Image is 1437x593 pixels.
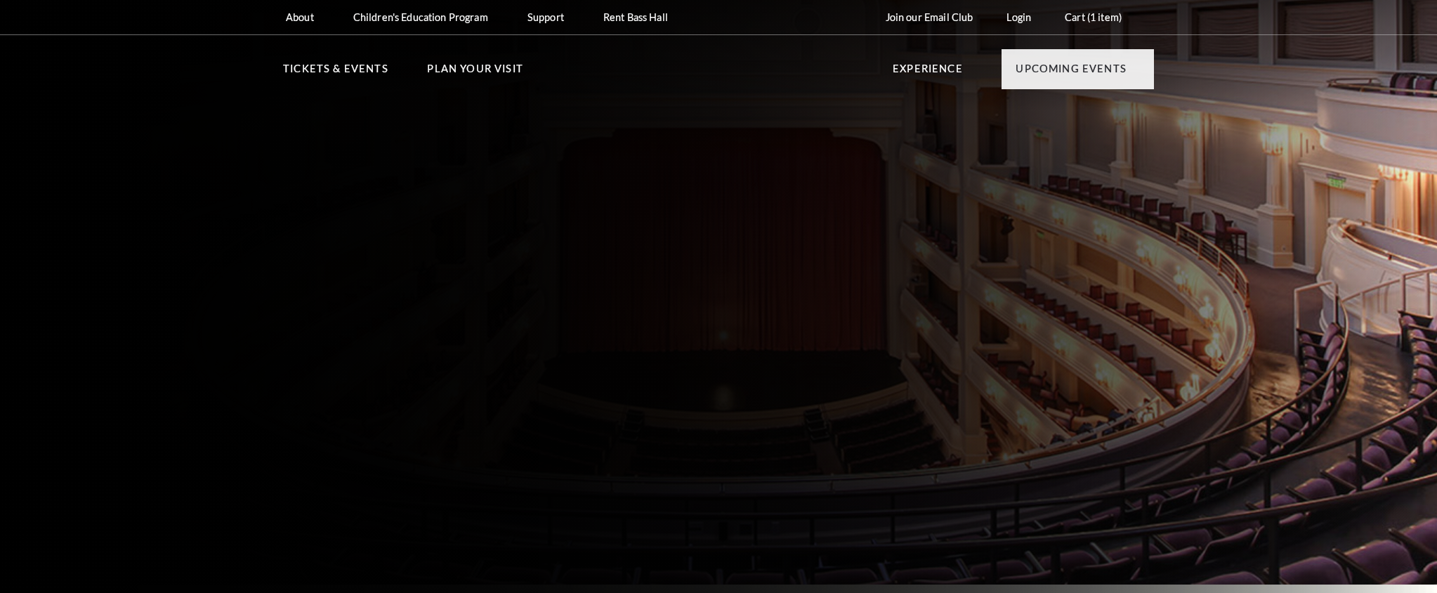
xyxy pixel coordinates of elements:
p: About [286,11,314,23]
p: Upcoming Events [1016,60,1127,86]
p: Plan Your Visit [427,60,523,86]
p: Tickets & Events [283,60,388,86]
p: Children's Education Program [353,11,488,23]
p: Support [527,11,564,23]
p: Experience [893,60,963,86]
p: Rent Bass Hall [603,11,668,23]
